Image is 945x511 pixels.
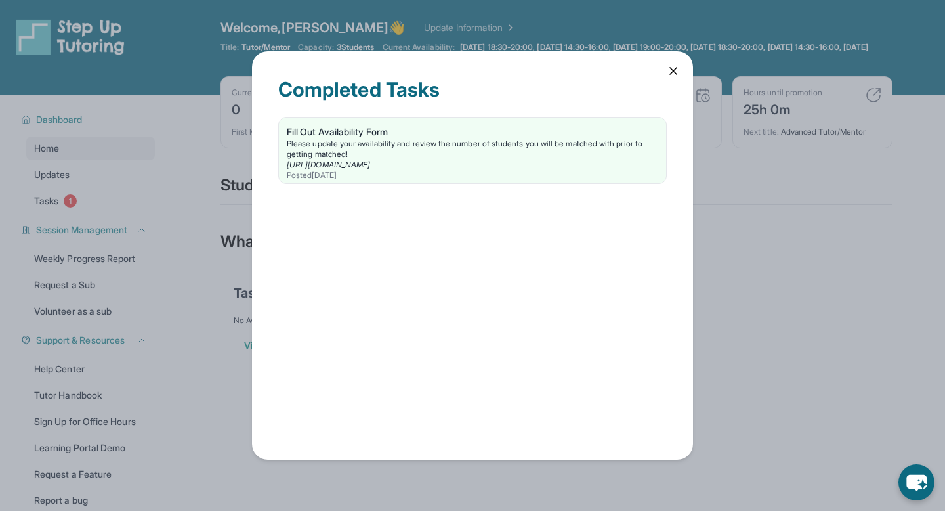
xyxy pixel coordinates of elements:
div: Posted [DATE] [287,170,658,181]
a: Fill Out Availability FormPlease update your availability and review the number of students you w... [279,118,666,183]
a: [URL][DOMAIN_NAME] [287,160,370,169]
div: Please update your availability and review the number of students you will be matched with prior ... [287,139,658,160]
div: Fill Out Availability Form [287,125,658,139]
div: Completed Tasks [278,78,667,117]
button: chat-button [898,464,934,500]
